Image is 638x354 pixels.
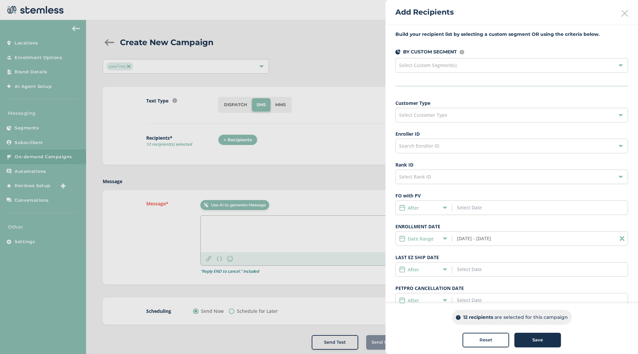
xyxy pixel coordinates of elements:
[605,322,638,354] iframe: Chat Widget
[460,50,464,54] img: icon-info-236977d2.svg
[457,204,517,211] input: Select Date
[395,161,628,168] label: Rank ID
[494,314,568,321] p: are selected for this campaign
[457,297,517,304] input: Select Date
[395,223,628,230] label: ENROLLMENT DATE
[395,285,628,292] label: PETPRO CANCELLATION DATE
[408,266,419,273] label: After
[395,100,628,106] label: Customer Type
[395,49,400,54] img: icon-segments-dark-074adb27.svg
[479,337,492,343] span: Reset
[463,314,493,321] p: 12 recipients
[399,112,447,118] span: Select Customer Type
[403,48,457,55] p: BY CUSTOM SEGMENT
[463,333,509,347] button: Reset
[408,204,419,211] label: After
[395,254,628,261] label: LAST EZ SHIP DATE
[395,31,628,38] label: Build your recipient list by selecting a custom segment OR using the criteria below.
[514,333,561,347] button: Save
[532,337,543,343] span: Save
[408,235,434,242] label: Date Range
[457,235,517,242] input: Select Date
[399,62,457,68] span: Select Custom Segment(s)
[457,266,517,273] input: Select Date
[395,130,628,137] label: Enroller ID
[456,315,461,320] img: icon-info-dark-48f6c5f3.svg
[408,297,419,304] label: After
[399,143,439,149] span: Search Enroller ID
[399,174,431,180] span: Select Rank ID
[395,7,454,18] h2: Add Recipients
[395,192,628,199] label: FO with PV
